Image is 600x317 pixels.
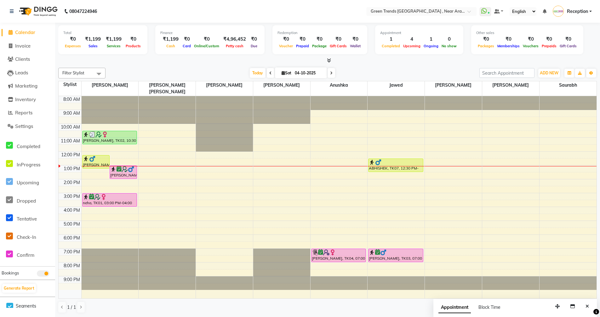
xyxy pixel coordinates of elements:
div: 6:00 PM [62,235,81,241]
span: Online/Custom [192,44,221,48]
span: Block Time [478,304,500,310]
div: ₹0 [181,36,192,43]
span: Gift Cards [558,44,578,48]
span: Ongoing [422,44,440,48]
button: ADD NEW [538,69,560,78]
div: ₹0 [348,36,362,43]
span: Clients [15,56,30,62]
div: 3:00 PM [62,193,81,200]
span: No show [440,44,458,48]
div: ₹0 [63,36,83,43]
span: Reception [567,8,588,15]
span: [PERSON_NAME] [482,81,539,89]
span: Package [311,44,328,48]
img: Reception [553,6,564,17]
span: 1 / 1 [67,304,76,311]
span: Today [250,68,266,78]
input: 2025-10-04 [293,68,324,78]
span: [PERSON_NAME] [82,81,139,89]
span: Vouchers [521,44,540,48]
div: [PERSON_NAME], TK03, 07:00 PM-08:00 PM, Men's -Haircut Basic (Member Price in ) [369,249,423,262]
div: ₹0 [277,36,294,43]
span: [PERSON_NAME] [253,81,310,89]
span: Segments [16,303,36,309]
span: Wallet [348,44,362,48]
span: [PERSON_NAME] [PERSON_NAME] [139,81,196,96]
span: Completed [380,44,402,48]
div: 8:00 AM [62,96,81,103]
span: Sat [280,71,293,75]
div: 1:00 PM [62,165,81,172]
div: ₹0 [328,36,348,43]
span: Jawed [368,81,425,89]
div: ABHISHEK, TK07, 12:30 PM-01:30 PM, Men's -Haircut Basic (Member Price in ) [369,159,423,172]
span: Petty cash [224,44,245,48]
span: [PERSON_NAME] [425,81,482,89]
span: Due [249,44,259,48]
span: Saurabh [540,81,597,89]
button: Generate Report [2,284,36,293]
span: Filter Stylist [62,70,84,75]
a: Calendar [2,29,54,36]
div: 10:00 AM [60,124,81,130]
span: Voucher [277,44,294,48]
a: Marketing [2,83,54,90]
img: logo [16,3,59,20]
a: Inventory [2,96,54,103]
span: Sales [87,44,99,48]
div: ₹0 [192,36,221,43]
a: Leads [2,69,54,77]
span: Memberships [496,44,521,48]
button: Close [583,302,592,311]
div: Finance [160,30,260,36]
span: ADD NEW [540,71,558,75]
span: Upcoming [17,180,39,186]
div: 1 [380,36,402,43]
span: Anushka [311,81,368,89]
span: Cash [165,44,177,48]
div: ₹0 [496,36,521,43]
div: ₹1,199 [103,36,124,43]
div: ₹0 [249,36,260,43]
div: ₹0 [294,36,311,43]
div: [PERSON_NAME], TK02, 10:30 AM-11:30 AM, Women-Colouring - [MEDICAL_DATA] Touch-up - Regular (Memb... [83,131,137,144]
a: Reports [2,109,54,117]
span: Packages [476,44,496,48]
div: 2:00 PM [62,179,81,186]
div: [PERSON_NAME], TK06, 01:00 PM-02:00 PM, Men's -Haircut Basic (Member Price in ) [110,166,137,179]
div: 11:00 AM [60,138,81,144]
div: ₹0 [124,36,142,43]
div: Redemption [277,30,362,36]
span: Services [105,44,122,48]
div: Stylist [59,81,81,88]
div: ₹0 [521,36,540,43]
div: ₹0 [476,36,496,43]
div: 8:00 PM [62,262,81,269]
div: 4:00 PM [62,207,81,214]
span: Appointment [438,302,471,313]
div: 12:00 PM [60,152,81,158]
div: Appointment [380,30,458,36]
div: 1 [422,36,440,43]
div: ₹4,96,452 [221,36,249,43]
span: Expenses [63,44,83,48]
span: Leads [15,70,28,76]
span: Inventory [15,96,36,102]
a: Clients [2,56,54,63]
div: ₹1,199 [160,36,181,43]
span: Dropped [17,198,36,204]
span: Gift Cards [328,44,348,48]
div: [PERSON_NAME], TK05, 12:15 PM-01:15 PM, Men's -Haircut Basic (Member Price in ) [83,155,109,168]
span: Tentative [17,216,37,222]
span: Invoice [15,43,31,49]
span: Prepaids [540,44,558,48]
span: Prepaid [294,44,311,48]
span: Reports [15,110,32,116]
span: [PERSON_NAME] [196,81,253,89]
span: Products [124,44,142,48]
a: Settings [2,123,54,130]
input: Search Appointment [479,68,534,78]
span: Bookings [2,270,19,275]
div: 7:00 PM [62,249,81,255]
span: Calendar [15,29,35,35]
